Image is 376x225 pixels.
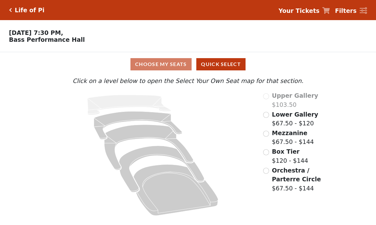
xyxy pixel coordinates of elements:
[272,129,314,146] label: $67.50 - $144
[272,91,318,109] label: $103.50
[87,95,171,115] path: Upper Gallery - Seats Available: 0
[9,8,12,12] a: Click here to go back to filters
[272,166,325,193] label: $67.50 - $144
[278,6,330,15] a: Your Tickets
[134,164,218,216] path: Orchestra / Parterre Circle - Seats Available: 48
[272,111,318,118] span: Lower Gallery
[278,7,320,14] strong: Your Tickets
[272,148,299,155] span: Box Tier
[51,76,325,85] p: Click on a level below to open the Select Your Own Seat map for that section.
[15,7,45,14] h5: Life of Pi
[272,167,321,183] span: Orchestra / Parterre Circle
[272,147,308,165] label: $120 - $144
[272,129,307,136] span: Mezzanine
[272,92,318,99] span: Upper Gallery
[335,7,357,14] strong: Filters
[272,110,318,128] label: $67.50 - $120
[335,6,367,15] a: Filters
[196,58,246,70] button: Quick Select
[94,111,182,139] path: Lower Gallery - Seats Available: 134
